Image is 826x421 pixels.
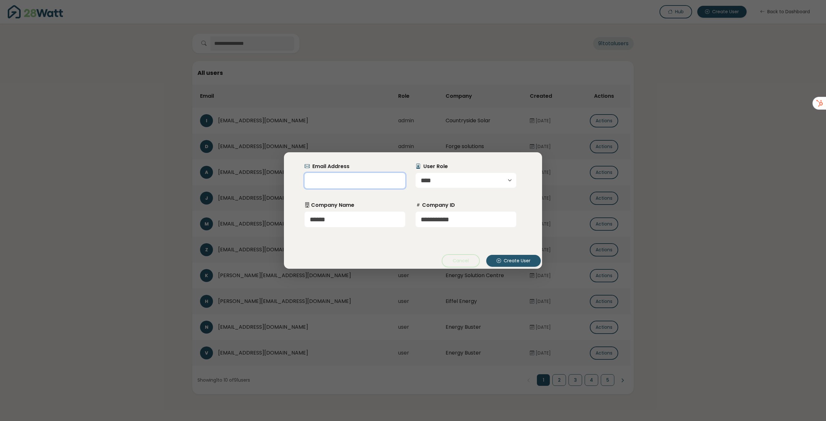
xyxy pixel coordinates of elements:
[416,163,448,170] label: User Role
[442,254,480,267] button: Cancel
[305,163,349,170] label: Email Address
[486,255,541,267] button: Create User
[416,201,455,209] label: Company ID
[305,201,354,209] label: Company Name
